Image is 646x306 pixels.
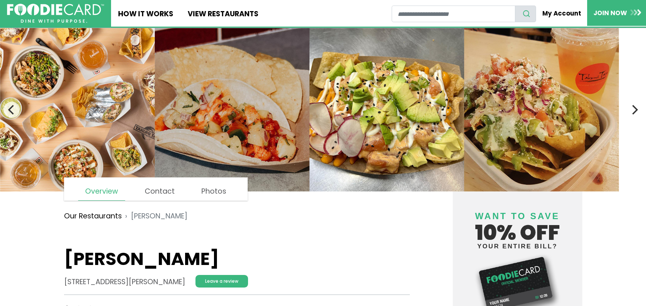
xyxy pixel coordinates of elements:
[460,243,575,249] small: your entire bill?
[195,275,248,288] a: Leave a review
[64,205,410,227] nav: breadcrumb
[78,183,125,201] a: Overview
[626,102,642,118] button: Next
[64,211,122,222] a: Our Restaurants
[475,211,559,221] span: Want to save
[194,183,233,200] a: Photos
[7,4,104,23] img: FoodieCard; Eat, Drink, Save, Donate
[122,211,187,222] li: [PERSON_NAME]
[536,5,587,21] a: My Account
[64,177,248,201] nav: page links
[4,102,20,118] button: Previous
[138,183,182,200] a: Contact
[64,277,185,288] address: [STREET_ADDRESS][PERSON_NAME]
[392,6,515,22] input: restaurant search
[64,248,410,270] h1: [PERSON_NAME]
[460,202,575,249] h4: 10% off
[515,6,536,22] button: search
